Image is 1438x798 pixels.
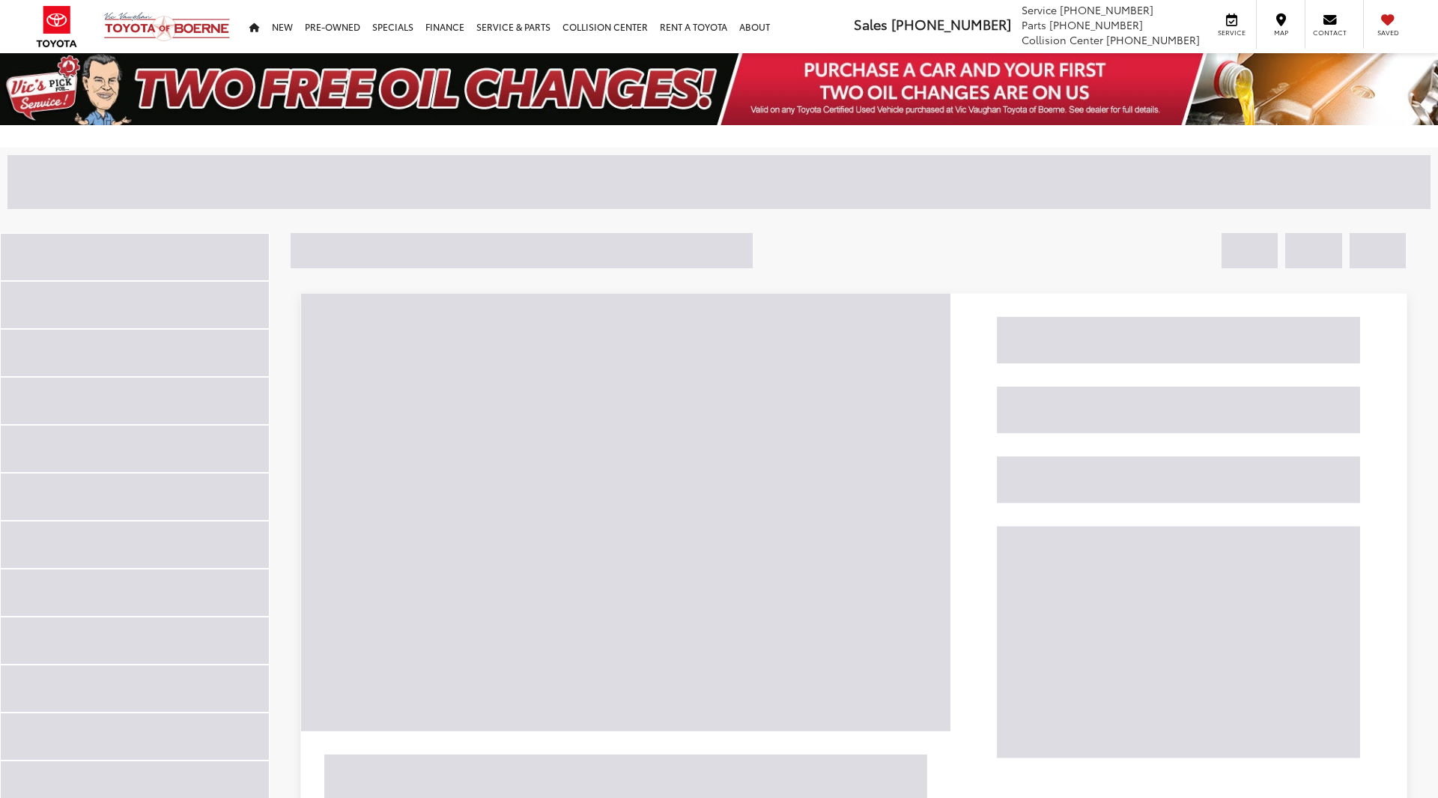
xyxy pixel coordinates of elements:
span: Contact [1313,28,1347,37]
span: Service [1022,2,1057,17]
span: [PHONE_NUMBER] [1106,32,1200,47]
span: Collision Center [1022,32,1103,47]
span: Parts [1022,17,1046,32]
span: Sales [854,14,888,34]
span: [PHONE_NUMBER] [1060,2,1153,17]
span: Saved [1371,28,1404,37]
span: Service [1215,28,1249,37]
span: Map [1264,28,1297,37]
span: [PHONE_NUMBER] [1049,17,1143,32]
span: [PHONE_NUMBER] [891,14,1011,34]
img: Vic Vaughan Toyota of Boerne [103,11,231,42]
